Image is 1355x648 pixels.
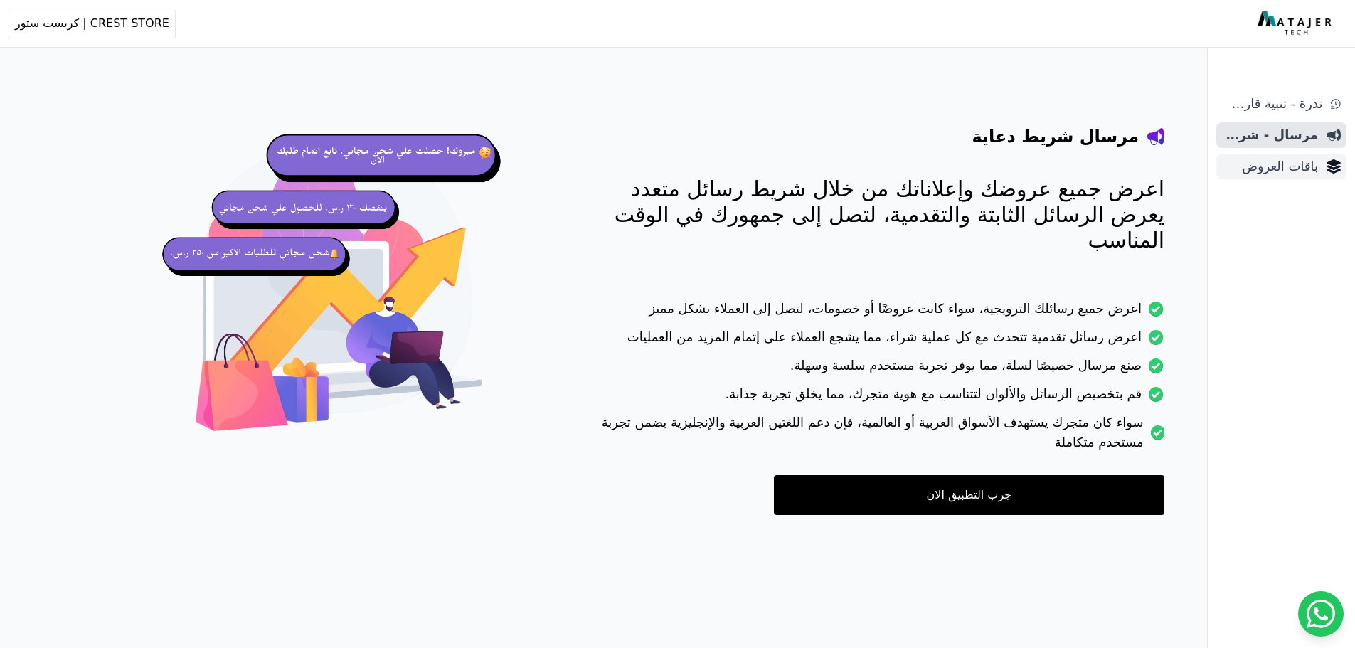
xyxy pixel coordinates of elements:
[578,413,1164,461] li: سواء كان متجرك يستهدف الأسواق العربية أو العالمية، فإن دعم اللغتين العربية والإنجليزية يضمن تجربة...
[1258,11,1335,36] img: MatajerTech Logo
[578,299,1164,327] li: اعرض جميع رسائلك الترويجية، سواء كانت عروضًا أو خصومات، لتصل إلى العملاء بشكل مميز
[1222,94,1322,114] span: ندرة - تنبية قارب علي النفاذ
[578,356,1164,384] li: صنع مرسال خصيصًا لسلة، مما يوفر تجربة مستخدم سلسة وسهلة.
[1222,125,1318,145] span: مرسال - شريط دعاية
[972,125,1139,148] h4: مرسال شريط دعاية
[9,9,176,38] button: CREST STORE | كريست ستور
[157,114,521,478] img: hero
[578,176,1164,253] p: اعرض جميع عروضك وإعلاناتك من خلال شريط رسائل متعدد يعرض الرسائل الثابتة والتقدمية، لتصل إلى جمهور...
[578,327,1164,356] li: اعرض رسائل تقدمية تتحدث مع كل عملية شراء، مما يشجع العملاء على إتمام المزيد من العمليات
[578,384,1164,413] li: قم بتخصيص الرسائل والألوان لتتناسب مع هوية متجرك، مما يخلق تجربة جذابة.
[1222,156,1318,176] span: باقات العروض
[774,475,1164,515] a: جرب التطبيق الان
[15,15,169,32] span: CREST STORE | كريست ستور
